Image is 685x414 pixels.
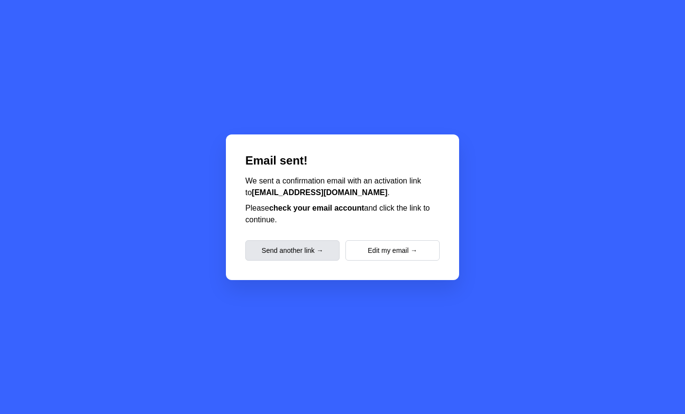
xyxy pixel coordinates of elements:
p: Please and click the link to continue. [245,202,440,226]
h2: Email sent! [245,154,440,167]
p: We sent a confirmation email with an activation link to . [245,175,440,199]
button: Edit my email → [345,240,440,261]
strong: check your email account [269,204,364,212]
button: Send another link → [245,240,340,261]
strong: [EMAIL_ADDRESS][DOMAIN_NAME] [252,188,387,197]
